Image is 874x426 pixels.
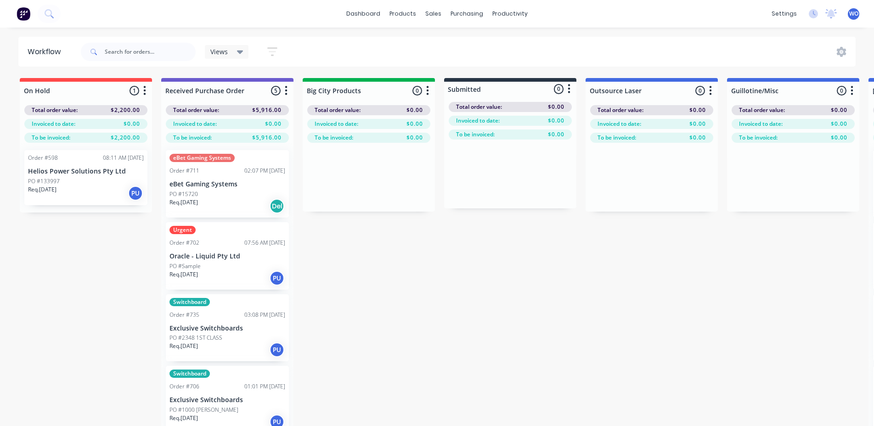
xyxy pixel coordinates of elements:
span: Total order value: [598,106,643,114]
p: eBet Gaming Systems [169,180,285,188]
span: Total order value: [173,106,219,114]
div: Order #702 [169,239,199,247]
div: purchasing [446,7,488,21]
p: PO #2348 1ST CLASS [169,334,222,342]
p: Req. [DATE] [169,198,198,207]
p: Helios Power Solutions Pty Ltd [28,168,144,175]
span: $5,916.00 [252,106,282,114]
div: Switchboard [169,298,210,306]
img: Factory [17,7,30,21]
p: Req. [DATE] [28,185,56,194]
div: Order #598 [28,154,58,162]
p: Exclusive Switchboards [169,325,285,332]
span: To be invoiced: [456,130,495,139]
div: PU [128,186,143,201]
div: PU [270,342,284,357]
span: WO [849,10,858,18]
span: Total order value: [32,106,78,114]
div: Workflow [28,46,65,57]
div: settings [767,7,801,21]
span: $0.00 [548,103,564,111]
span: $0.00 [548,130,564,139]
span: $0.00 [689,106,706,114]
div: 01:01 PM [DATE] [244,382,285,391]
span: $0.00 [548,117,564,125]
span: Invoiced to date: [739,120,783,128]
span: Total order value: [315,106,361,114]
div: SwitchboardOrder #73503:08 PM [DATE]Exclusive SwitchboardsPO #2348 1ST CLASSReq.[DATE]PU [166,294,289,362]
span: To be invoiced: [32,134,70,142]
div: 07:56 AM [DATE] [244,239,285,247]
div: Order #706 [169,382,199,391]
span: $2,200.00 [111,134,140,142]
span: Total order value: [456,103,502,111]
div: products [385,7,421,21]
div: eBet Gaming Systems [169,154,235,162]
div: sales [421,7,446,21]
span: Invoiced to date: [32,120,75,128]
div: PU [270,271,284,286]
span: Invoiced to date: [173,120,217,128]
span: Invoiced to date: [456,117,500,125]
span: $2,200.00 [111,106,140,114]
div: productivity [488,7,532,21]
span: $5,916.00 [252,134,282,142]
div: Order #711 [169,167,199,175]
p: PO #1000 [PERSON_NAME] [169,406,238,414]
span: Invoiced to date: [315,120,358,128]
a: dashboard [342,7,385,21]
div: UrgentOrder #70207:56 AM [DATE]Oracle - Liquid Pty LtdPO #SampleReq.[DATE]PU [166,222,289,290]
span: To be invoiced: [739,134,778,142]
div: Order #735 [169,311,199,319]
p: Req. [DATE] [169,414,198,422]
span: Views [210,47,228,56]
span: Total order value: [739,106,785,114]
span: $0.00 [689,120,706,128]
p: Exclusive Switchboards [169,396,285,404]
span: To be invoiced: [315,134,353,142]
span: $0.00 [406,106,423,114]
div: 08:11 AM [DATE] [103,154,144,162]
span: $0.00 [831,120,847,128]
div: eBet Gaming SystemsOrder #71102:07 PM [DATE]eBet Gaming SystemsPO #15720Req.[DATE]Del [166,150,289,218]
span: $0.00 [124,120,140,128]
span: $0.00 [406,120,423,128]
span: Invoiced to date: [598,120,641,128]
div: Order #59808:11 AM [DATE]Helios Power Solutions Pty LtdPO #133997Req.[DATE]PU [24,150,147,205]
p: Oracle - Liquid Pty Ltd [169,252,285,260]
div: 03:08 PM [DATE] [244,311,285,319]
p: Req. [DATE] [169,342,198,350]
span: To be invoiced: [598,134,636,142]
div: Switchboard [169,370,210,378]
span: $0.00 [689,134,706,142]
p: PO #133997 [28,177,60,185]
p: PO #15720 [169,190,198,198]
span: To be invoiced: [173,134,212,142]
span: $0.00 [831,106,847,114]
span: $0.00 [265,120,282,128]
span: $0.00 [831,134,847,142]
span: $0.00 [406,134,423,142]
div: Urgent [169,226,196,234]
p: Req. [DATE] [169,270,198,279]
p: PO #Sample [169,262,201,270]
div: Del [270,199,284,213]
div: 02:07 PM [DATE] [244,167,285,175]
input: Search for orders... [105,43,196,61]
